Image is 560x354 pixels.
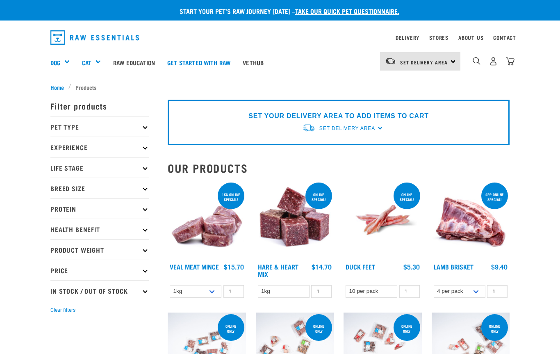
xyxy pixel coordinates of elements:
a: Get started with Raw [161,46,237,79]
span: Home [50,83,64,91]
button: Clear filters [50,306,75,314]
a: Contact [493,36,516,39]
img: van-moving.png [385,57,396,65]
a: Hare & Heart Mix [258,265,298,276]
input: 1 [223,285,244,298]
p: SET YOUR DELIVERY AREA TO ADD ITEMS TO CART [248,111,428,121]
img: Raw Essentials Duck Feet Raw Meaty Bones For Dogs [344,181,422,259]
img: 1160 Veal Meat Mince Medallions 01 [168,181,246,259]
div: $9.40 [491,263,508,270]
input: 1 [487,285,508,298]
span: Set Delivery Area [400,61,448,64]
div: $5.30 [403,263,420,270]
div: 1kg online special! [218,188,244,206]
img: 1240 Lamb Brisket Pieces 01 [432,181,510,259]
p: In Stock / Out Of Stock [50,280,149,301]
input: 1 [399,285,420,298]
p: Health Benefit [50,219,149,239]
a: Stores [429,36,448,39]
img: Raw Essentials Logo [50,30,139,45]
p: Filter products [50,96,149,116]
input: 1 [311,285,332,298]
a: Raw Education [107,46,161,79]
p: Pet Type [50,116,149,137]
img: Pile Of Cubed Hare Heart For Pets [256,181,334,259]
a: About Us [458,36,483,39]
p: Breed Size [50,178,149,198]
div: ONLINE ONLY [218,320,244,337]
div: ONLINE SPECIAL! [305,188,332,206]
div: Online Only [305,320,332,337]
img: home-icon-1@2x.png [473,57,480,65]
img: home-icon@2x.png [506,57,514,66]
div: ONLINE SPECIAL! [394,188,420,206]
a: take our quick pet questionnaire. [295,9,399,13]
p: Protein [50,198,149,219]
p: Product Weight [50,239,149,260]
div: $15.70 [224,263,244,270]
a: Veal Meat Mince [170,265,219,268]
p: Price [50,260,149,280]
h2: Our Products [168,162,510,174]
a: Vethub [237,46,270,79]
a: Cat [82,58,91,67]
a: Home [50,83,68,91]
div: $14.70 [312,263,332,270]
div: Online Only [481,320,508,337]
a: Lamb Brisket [434,265,473,268]
a: Dog [50,58,60,67]
div: 4pp online special! [481,188,508,206]
img: van-moving.png [302,123,315,132]
a: Delivery [396,36,419,39]
div: Online Only [394,320,420,337]
nav: dropdown navigation [44,27,516,48]
nav: breadcrumbs [50,83,510,91]
a: Duck Feet [346,265,375,268]
img: user.png [489,57,498,66]
p: Life Stage [50,157,149,178]
p: Experience [50,137,149,157]
span: Set Delivery Area [319,126,375,131]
